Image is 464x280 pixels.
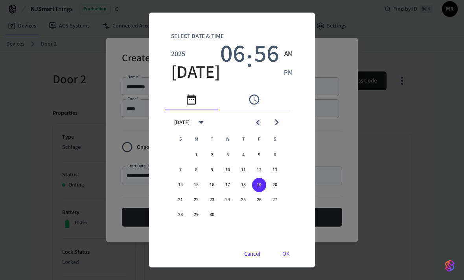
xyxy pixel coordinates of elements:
button: 29 [189,208,203,222]
button: Cancel [235,245,270,264]
button: 13 [268,163,282,177]
button: Next month [267,113,286,132]
button: PM [284,64,293,82]
button: 1 [189,148,203,162]
span: Select date & time [171,28,224,45]
span: Friday [252,132,266,147]
span: [DATE] [171,62,220,84]
span: 2025 [171,49,185,59]
button: 23 [205,193,219,207]
button: 2 [205,148,219,162]
span: AM [284,49,293,59]
button: 24 [221,193,235,207]
button: 30 [205,208,219,222]
button: 12 [252,163,266,177]
span: 56 [254,40,279,68]
button: 27 [268,193,282,207]
span: Thursday [236,132,250,147]
button: 14 [173,178,188,192]
span: Saturday [268,132,282,147]
button: AM [284,45,293,64]
button: 2025 [171,45,185,64]
span: Tuesday [205,132,219,147]
span: : [246,45,252,82]
button: 10 [221,163,235,177]
button: 11 [236,163,250,177]
div: [DATE] [174,119,190,127]
button: 3 [221,148,235,162]
button: Previous month [249,113,267,132]
button: 9 [205,163,219,177]
button: 17 [221,178,235,192]
button: 26 [252,193,266,207]
span: Sunday [173,132,188,147]
button: 16 [205,178,219,192]
button: [DATE] [171,64,220,82]
button: 20 [268,178,282,192]
span: PM [284,68,293,78]
span: Wednesday [221,132,235,147]
button: 21 [173,193,188,207]
button: 25 [236,193,250,207]
button: pick date [165,89,218,110]
button: 19 [252,178,266,192]
button: calendar view is open, switch to year view [192,113,210,132]
img: SeamLogoGradient.69752ec5.svg [445,260,455,272]
button: 7 [173,163,188,177]
button: 06 [220,45,245,64]
button: 28 [173,208,188,222]
button: 8 [189,163,203,177]
button: 4 [236,148,250,162]
button: OK [273,245,299,264]
button: 15 [189,178,203,192]
button: 22 [189,193,203,207]
button: 18 [236,178,250,192]
button: pick time [228,89,281,110]
button: 56 [254,45,279,64]
span: Monday [189,132,203,147]
span: 06 [220,40,245,68]
button: 5 [252,148,266,162]
button: 6 [268,148,282,162]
